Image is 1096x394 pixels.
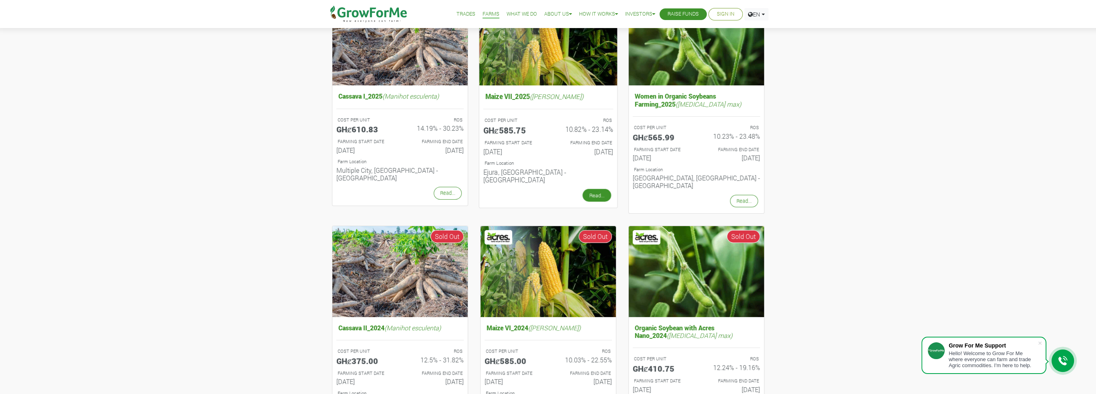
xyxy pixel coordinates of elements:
[406,124,464,132] h6: 14.19% - 30.23%
[555,117,612,123] p: ROS
[336,166,464,182] h6: Multiple City, [GEOGRAPHIC_DATA] - [GEOGRAPHIC_DATA]
[633,322,760,341] h5: Organic Soybean with Acres Nano_2024
[634,146,689,153] p: FARMING START DATE
[555,139,612,146] p: FARMING END DATE
[485,378,542,385] h6: [DATE]
[554,125,613,133] h6: 10.82% - 23.14%
[407,348,463,355] p: ROS
[336,90,464,102] h5: Cassava I_2025
[338,117,393,123] p: COST PER UNIT
[667,331,732,339] i: ([MEDICAL_DATA] max)
[633,132,690,142] h5: GHȼ565.99
[507,10,537,18] a: What We Do
[338,370,393,377] p: FARMING START DATE
[949,342,1038,349] div: Grow For Me Support
[528,323,581,332] i: ([PERSON_NAME])
[336,356,394,366] h5: GHȼ375.00
[634,378,689,384] p: FARMING START DATE
[727,230,760,243] span: Sold Out
[633,90,760,109] h5: Women in Organic Soybeans Farming_2025
[406,356,464,364] h6: 12.5% - 31.82%
[668,10,699,18] a: Raise Funds
[486,370,541,377] p: FARMING START DATE
[730,195,758,207] a: Read...
[430,230,464,243] span: Sold Out
[949,350,1038,368] div: Hello! Welcome to Grow For Me where everyone can farm and trade Agric commodities. I'm here to help.
[434,187,462,199] a: Read...
[485,322,612,333] h5: Maize VI_2024
[633,364,690,373] h5: GHȼ410.75
[486,231,511,243] img: Acres Nano
[485,356,542,366] h5: GHȼ585.00
[634,356,689,362] p: COST PER UNIT
[579,10,618,18] a: How it Works
[336,378,394,385] h6: [DATE]
[486,348,541,355] p: COST PER UNIT
[625,10,655,18] a: Investors
[633,386,690,393] h6: [DATE]
[530,92,583,100] i: ([PERSON_NAME])
[406,146,464,154] h6: [DATE]
[582,189,611,202] a: Read...
[332,226,468,317] img: growforme image
[704,124,759,131] p: ROS
[483,125,542,135] h5: GHȼ585.75
[555,370,611,377] p: FARMING END DATE
[704,146,759,153] p: FARMING END DATE
[633,174,760,189] h6: [GEOGRAPHIC_DATA], [GEOGRAPHIC_DATA] - [GEOGRAPHIC_DATA]
[483,10,499,18] a: Farms
[744,8,768,20] a: EN
[676,100,741,108] i: ([MEDICAL_DATA] max)
[704,378,759,384] p: FARMING END DATE
[456,10,475,18] a: Trades
[579,230,612,243] span: Sold Out
[484,160,611,166] p: Location of Farm
[554,147,613,155] h6: [DATE]
[634,166,759,173] p: Location of Farm
[555,348,611,355] p: ROS
[702,364,760,371] h6: 12.24% - 19.16%
[336,322,464,333] h5: Cassava II_2024
[481,226,616,317] img: growforme image
[338,158,463,165] p: Location of Farm
[407,370,463,377] p: FARMING END DATE
[338,138,393,145] p: FARMING START DATE
[384,323,441,332] i: (Manihot esculenta)
[544,10,572,18] a: About Us
[382,92,439,100] i: (Manihot esculenta)
[336,146,394,154] h6: [DATE]
[704,356,759,362] p: ROS
[406,378,464,385] h6: [DATE]
[338,348,393,355] p: COST PER UNIT
[336,124,394,134] h5: GHȼ610.83
[634,231,660,243] img: Acres Nano
[634,124,689,131] p: COST PER UNIT
[484,117,541,123] p: COST PER UNIT
[407,117,463,123] p: ROS
[702,154,760,162] h6: [DATE]
[717,10,734,18] a: Sign In
[483,147,542,155] h6: [DATE]
[629,226,764,317] img: growforme image
[407,138,463,145] p: FARMING END DATE
[483,90,613,102] h5: Maize VII_2025
[484,139,541,146] p: FARMING START DATE
[702,132,760,140] h6: 10.23% - 23.48%
[554,356,612,364] h6: 10.03% - 22.55%
[702,386,760,393] h6: [DATE]
[483,168,613,183] h6: Ejura, [GEOGRAPHIC_DATA] - [GEOGRAPHIC_DATA]
[554,378,612,385] h6: [DATE]
[633,154,690,162] h6: [DATE]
